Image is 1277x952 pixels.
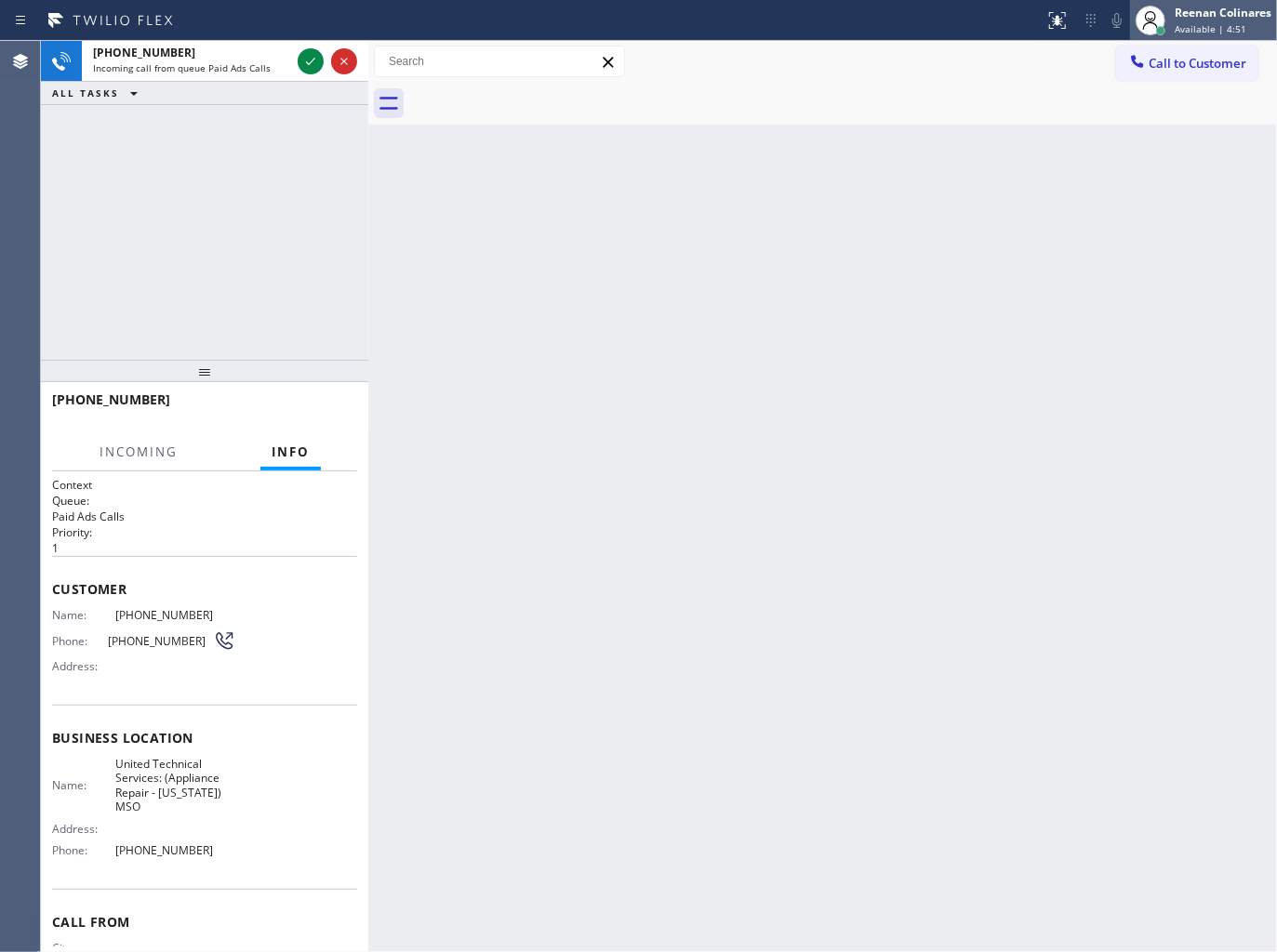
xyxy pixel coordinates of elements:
span: Phone: [52,843,115,857]
span: Incoming call from queue Paid Ads Calls [93,61,271,74]
span: Phone: [52,634,108,648]
h2: Queue: [52,493,357,509]
input: Search [375,46,624,76]
span: Info [272,443,310,460]
span: [PHONE_NUMBER] [52,390,170,408]
span: United Technical Services: (Appliance Repair - [US_STATE]) MSO [115,757,234,814]
button: Reject [331,48,357,74]
span: Customer [52,580,357,598]
span: [PHONE_NUMBER] [115,608,234,622]
button: Accept [298,48,324,74]
p: Paid Ads Calls [52,509,357,524]
div: Reenan Colinares [1175,5,1271,20]
span: Call From [52,913,357,931]
span: Name: [52,608,115,622]
button: Incoming [88,434,189,470]
span: Available | 4:51 [1175,22,1246,35]
button: Info [260,434,321,470]
span: Business location [52,729,357,747]
h1: Context [52,477,357,493]
span: Address: [52,822,115,836]
span: ALL TASKS [52,86,119,99]
span: [PHONE_NUMBER] [108,634,213,648]
h2: Priority: [52,524,357,540]
span: Address: [52,659,115,673]
button: Call to Customer [1116,46,1258,81]
button: Mute [1104,7,1130,33]
span: [PHONE_NUMBER] [115,843,234,857]
button: ALL TASKS [41,82,156,104]
span: Incoming [100,443,178,460]
p: 1 [52,540,357,556]
span: [PHONE_NUMBER] [93,45,195,60]
span: Call to Customer [1149,55,1246,72]
span: Name: [52,778,115,792]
